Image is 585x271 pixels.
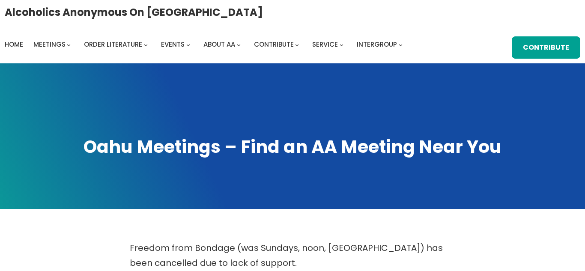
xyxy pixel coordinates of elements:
a: Service [312,39,338,51]
p: Freedom from Bondage (was Sundays, noon, [GEOGRAPHIC_DATA]) has been cancelled due to lack of sup... [130,241,455,271]
a: Intergroup [357,39,397,51]
span: Meetings [33,40,66,49]
button: Events submenu [186,42,190,46]
button: Meetings submenu [67,42,71,46]
button: Order Literature submenu [144,42,148,46]
a: Alcoholics Anonymous on [GEOGRAPHIC_DATA] [5,3,263,21]
button: About AA submenu [237,42,241,46]
span: Intergroup [357,40,397,49]
span: About AA [203,40,235,49]
span: Home [5,40,23,49]
span: Contribute [254,40,294,49]
button: Intergroup submenu [399,42,403,46]
a: Contribute [512,36,581,59]
a: About AA [203,39,235,51]
span: Service [312,40,338,49]
button: Contribute submenu [295,42,299,46]
a: Contribute [254,39,294,51]
a: Meetings [33,39,66,51]
span: Events [161,40,185,49]
a: Home [5,39,23,51]
nav: Intergroup [5,39,406,51]
span: Order Literature [84,40,142,49]
a: Events [161,39,185,51]
h1: Oahu Meetings – Find an AA Meeting Near You [9,135,576,159]
button: Service submenu [340,42,343,46]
